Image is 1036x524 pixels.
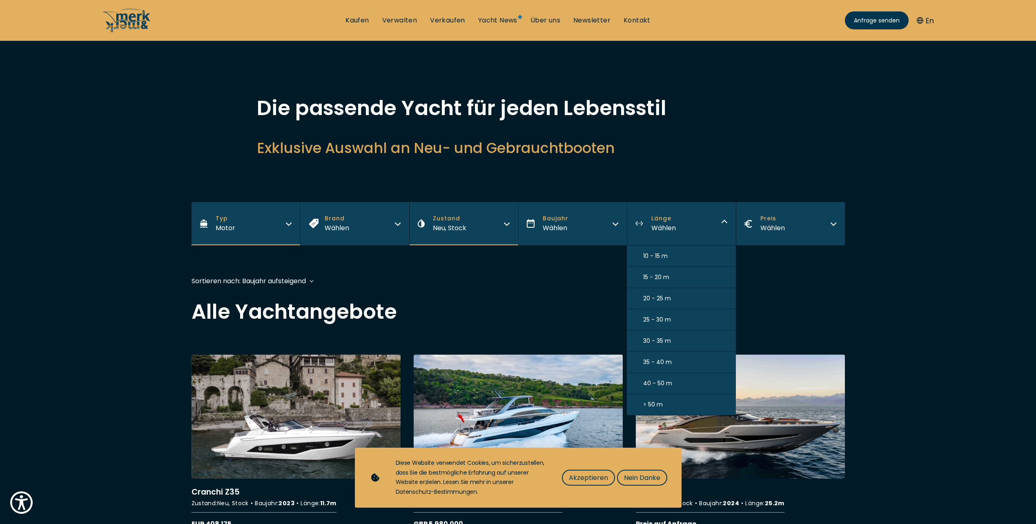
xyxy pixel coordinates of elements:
a: Verwalten [382,16,417,25]
span: Zustand [433,214,466,223]
div: Diese Website verwendet Cookies, um sicherzustellen, dass Sie die bestmögliche Erfahrung auf unse... [396,458,546,497]
span: > 50 m [643,400,663,409]
span: Motor [216,223,235,233]
h2: Exklusive Auswahl an Neu- und Gebrauchtbooten [257,138,780,158]
h2: Alle Yachtangebote [192,302,845,322]
button: TypMotor [192,202,301,245]
button: Show Accessibility Preferences [8,489,35,516]
button: 30 - 35 m [627,331,736,352]
span: 40 - 50 m [643,379,672,388]
a: Yacht News [478,16,517,25]
h1: Die passende Yacht für jeden Lebensstil [257,98,780,118]
div: Wählen [651,223,676,233]
div: Wählen [543,223,568,233]
button: BrandWählen [300,202,409,245]
button: ZustandNeu, Stock [409,202,518,245]
button: BaujahrWählen [518,202,627,245]
button: PreisWählen [736,202,845,245]
div: Wählen [325,223,349,233]
span: Typ [216,214,235,223]
div: Wählen [760,223,785,233]
a: Kontakt [624,16,651,25]
button: LängeWählen [627,202,736,245]
a: Newsletter [573,16,610,25]
span: Akzeptieren [569,473,608,483]
span: Anfrage senden [854,16,900,25]
button: 20 - 25 m [627,288,736,309]
button: > 50 m [627,394,736,415]
span: Brand [325,214,349,223]
a: Verkaufen [430,16,465,25]
span: 10 - 15 m [643,252,668,260]
button: 35 - 40 m [627,352,736,373]
button: Nein Danke [617,470,667,486]
span: Nein Danke [624,473,660,483]
a: Anfrage senden [845,11,909,29]
span: 25 - 30 m [643,315,671,324]
a: Datenschutz-Bestimmungen [396,488,477,496]
button: 10 - 15 m [627,246,736,267]
span: 30 - 35 m [643,337,671,345]
span: Baujahr [543,214,568,223]
button: 15 - 20 m [627,267,736,288]
button: Akzeptieren [562,470,615,486]
button: En [917,15,934,26]
button: 40 - 50 m [627,373,736,394]
button: 25 - 30 m [627,309,736,331]
div: Sortieren nach: Baujahr aufsteigend [192,276,306,286]
a: Kaufen [345,16,369,25]
span: 20 - 25 m [643,294,671,303]
span: Länge [651,214,676,223]
span: Neu, Stock [433,223,466,233]
span: 35 - 40 m [643,358,672,366]
span: Preis [760,214,785,223]
span: 15 - 20 m [643,273,669,282]
a: Über uns [530,16,560,25]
